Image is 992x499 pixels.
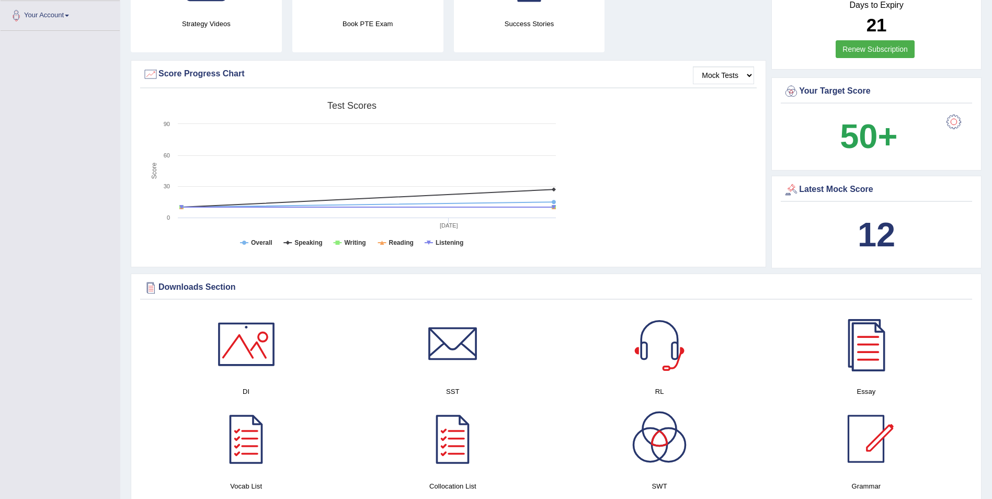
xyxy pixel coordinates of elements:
h4: Collocation List [355,481,551,492]
div: Downloads Section [143,280,970,296]
h4: DI [148,386,344,397]
text: 0 [167,214,170,221]
h4: Vocab List [148,481,344,492]
a: Renew Subscription [836,40,915,58]
div: Latest Mock Score [783,182,970,198]
h4: Success Stories [454,18,605,29]
text: 90 [164,121,170,127]
tspan: Score [151,163,158,179]
h4: SWT [562,481,758,492]
b: 21 [866,15,887,35]
h4: Strategy Videos [131,18,282,29]
div: Score Progress Chart [143,66,754,82]
text: 30 [164,183,170,189]
h4: RL [562,386,758,397]
tspan: Speaking [294,239,322,246]
tspan: Writing [344,239,366,246]
tspan: Reading [389,239,414,246]
b: 12 [858,216,895,254]
tspan: Listening [436,239,463,246]
div: Your Target Score [783,84,970,99]
tspan: Test scores [327,100,377,111]
h4: Grammar [768,481,964,492]
tspan: Overall [251,239,272,246]
text: 60 [164,152,170,158]
tspan: [DATE] [440,222,458,229]
h4: Days to Expiry [783,1,970,10]
h4: Book PTE Exam [292,18,443,29]
a: Your Account [1,1,120,27]
h4: Essay [768,386,964,397]
b: 50+ [840,117,897,155]
h4: SST [355,386,551,397]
